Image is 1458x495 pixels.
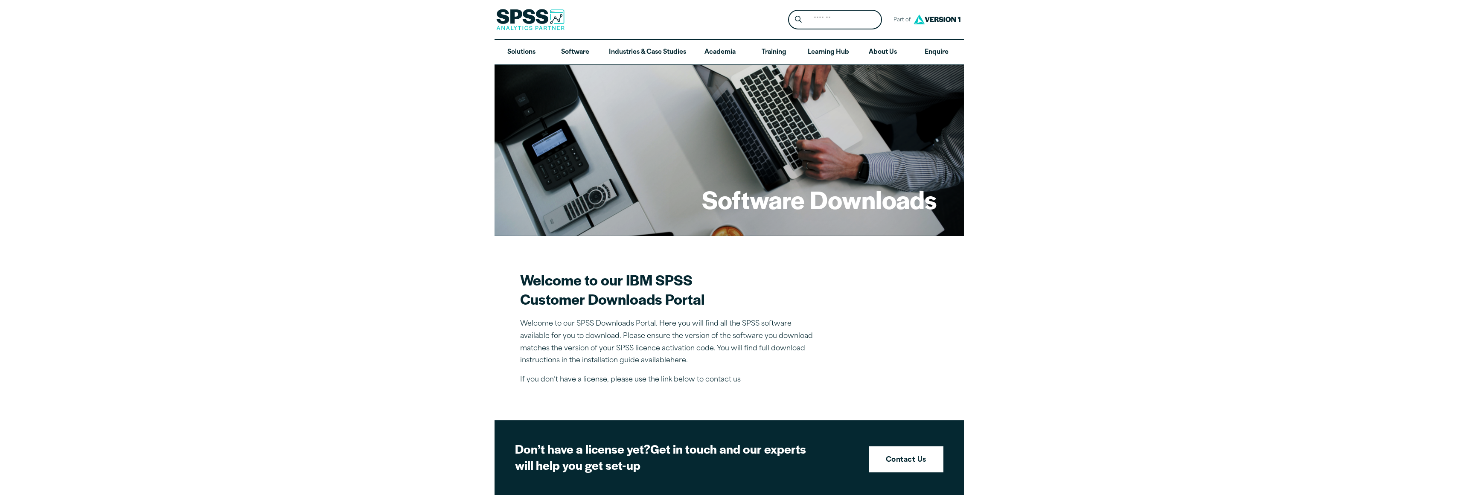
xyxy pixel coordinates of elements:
[910,40,963,65] a: Enquire
[520,270,819,309] h2: Welcome to our IBM SPSS Customer Downloads Portal
[790,12,806,28] button: Search magnifying glass icon
[747,40,800,65] a: Training
[795,16,802,23] svg: Search magnifying glass icon
[515,441,814,473] h2: Get in touch and our experts will help you get set-up
[602,40,693,65] a: Industries & Case Studies
[801,40,856,65] a: Learning Hub
[702,183,937,216] h1: Software Downloads
[856,40,910,65] a: About Us
[520,318,819,367] p: Welcome to our SPSS Downloads Portal. Here you will find all the SPSS software available for you ...
[693,40,747,65] a: Academia
[670,357,686,364] a: here
[548,40,602,65] a: Software
[520,374,819,386] p: If you don’t have a license, please use the link below to contact us
[496,9,565,30] img: SPSS Analytics Partner
[886,455,926,466] strong: Contact Us
[889,14,911,26] span: Part of
[515,440,650,457] strong: Don’t have a license yet?
[495,40,964,65] nav: Desktop version of site main menu
[495,40,548,65] a: Solutions
[869,446,943,473] a: Contact Us
[788,10,882,30] form: Site Header Search Form
[911,12,963,27] img: Version1 Logo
